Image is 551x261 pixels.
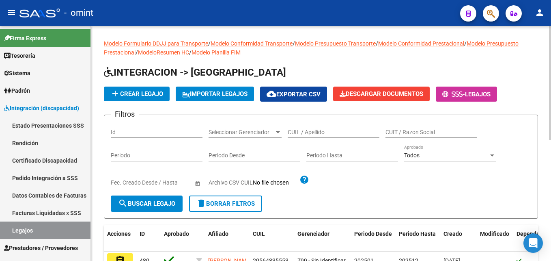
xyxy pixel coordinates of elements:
button: Buscar Legajo [111,196,183,212]
span: Creado [443,231,462,237]
button: Descargar Documentos [333,87,430,101]
a: Modelo Conformidad Transporte [211,40,293,47]
span: Crear Legajo [110,90,163,98]
span: Seleccionar Gerenciador [209,129,274,136]
button: Borrar Filtros [189,196,262,212]
mat-icon: person [535,8,545,17]
a: Modelo Conformidad Prestacional [378,40,464,47]
datatable-header-cell: Periodo Desde [351,225,396,252]
span: - omint [64,4,93,22]
span: Buscar Legajo [118,200,175,207]
button: -Legajos [436,87,497,102]
span: - [442,91,465,98]
div: Open Intercom Messenger [523,233,543,253]
datatable-header-cell: Acciones [104,225,136,252]
mat-icon: search [118,198,128,208]
span: Archivo CSV CUIL [209,179,253,186]
button: IMPORTAR LEGAJOS [176,87,254,101]
span: Aprobado [164,231,189,237]
span: Integración (discapacidad) [4,104,79,113]
input: End date [143,179,183,186]
button: Exportar CSV [260,87,327,102]
span: Acciones [107,231,131,237]
datatable-header-cell: Gerenciador [294,225,351,252]
span: Padrón [4,86,30,95]
span: Periodo Desde [354,231,392,237]
span: Gerenciador [297,231,329,237]
span: Legajos [465,91,491,98]
span: Tesorería [4,51,35,60]
mat-icon: delete [196,198,206,208]
mat-icon: help [299,175,309,185]
a: ModeloResumen HC [138,49,189,56]
button: Open calendar [193,179,202,187]
h3: Filtros [111,109,139,120]
datatable-header-cell: CUIL [250,225,294,252]
button: Crear Legajo [104,87,170,101]
datatable-header-cell: Afiliado [205,225,250,252]
datatable-header-cell: Creado [440,225,477,252]
span: Borrar Filtros [196,200,255,207]
span: CUIL [253,231,265,237]
span: Todos [404,152,420,159]
mat-icon: add [110,89,120,98]
mat-icon: cloud_download [267,89,276,99]
span: Afiliado [208,231,228,237]
span: Sistema [4,69,30,78]
input: Archivo CSV CUIL [253,179,299,187]
datatable-header-cell: ID [136,225,161,252]
datatable-header-cell: Aprobado [161,225,193,252]
datatable-header-cell: Modificado [477,225,513,252]
a: Modelo Formulario DDJJ para Transporte [104,40,208,47]
mat-icon: menu [6,8,16,17]
span: Modificado [480,231,509,237]
span: Periodo Hasta [399,231,436,237]
span: Firma Express [4,34,46,43]
span: Prestadores / Proveedores [4,244,78,252]
input: Start date [111,179,136,186]
span: ID [140,231,145,237]
a: Modelo Presupuesto Transporte [295,40,376,47]
a: Modelo Planilla FIM [192,49,241,56]
span: Exportar CSV [267,91,321,98]
span: IMPORTAR LEGAJOS [182,90,248,98]
datatable-header-cell: Periodo Hasta [396,225,440,252]
span: Dependencia [517,231,551,237]
span: Descargar Documentos [340,90,423,98]
span: INTEGRACION -> [GEOGRAPHIC_DATA] [104,67,286,78]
